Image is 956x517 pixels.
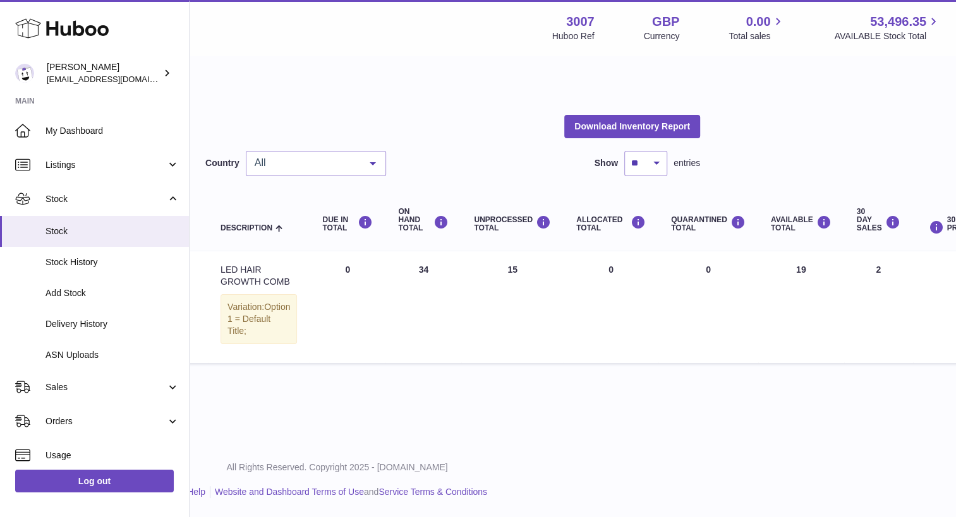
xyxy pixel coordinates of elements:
span: Orders [45,415,166,427]
div: Currency [644,30,680,42]
a: Website and Dashboard Terms of Use [215,487,364,497]
button: Download Inventory Report [564,115,700,138]
td: 2 [844,251,913,362]
span: Stock [45,225,179,237]
div: UNPROCESSED Total [474,215,551,232]
span: 53,496.35 [870,13,926,30]
span: ASN Uploads [45,349,179,361]
span: Stock [45,193,166,205]
td: 0 [564,251,658,362]
div: [PERSON_NAME] [47,61,160,85]
span: Usage [45,449,179,461]
td: 34 [385,251,461,362]
a: 53,496.35 AVAILABLE Stock Total [834,13,941,42]
div: LED HAIR GROWTH COMB [221,264,297,288]
span: All [251,157,360,169]
span: My Dashboard [45,125,179,137]
div: ON HAND Total [398,208,449,233]
div: Huboo Ref [552,30,595,42]
span: Sales [45,381,166,393]
li: and [210,486,487,498]
a: Service Terms & Conditions [378,487,487,497]
span: Add Stock [45,287,179,299]
span: Listings [45,159,166,171]
span: [EMAIL_ADDRESS][DOMAIN_NAME] [47,74,186,84]
div: DUE IN TOTAL [322,215,373,232]
div: 30 DAY SALES [857,208,900,233]
strong: GBP [652,13,679,30]
span: Stock History [45,256,179,268]
span: 0.00 [746,13,771,30]
img: bevmay@maysama.com [15,64,34,83]
a: Log out [15,470,174,492]
span: Delivery History [45,318,179,330]
strong: 3007 [566,13,595,30]
td: 15 [461,251,564,362]
div: AVAILABLE Total [771,215,832,232]
label: Country [205,157,239,169]
span: entries [674,157,700,169]
div: ALLOCATED Total [576,215,646,232]
label: Show [595,157,618,169]
span: Option 1 = Default Title; [227,302,290,336]
a: Help [187,487,205,497]
a: 0.00 Total sales [729,13,785,42]
div: QUARANTINED Total [671,215,746,232]
div: Variation: [221,294,297,344]
span: Description [221,224,272,232]
span: Total sales [729,30,785,42]
span: AVAILABLE Stock Total [834,30,941,42]
span: 0 [706,264,711,275]
td: 19 [758,251,844,362]
td: 0 [310,251,385,362]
